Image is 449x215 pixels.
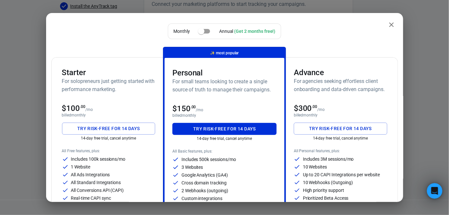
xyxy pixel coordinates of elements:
[62,104,86,113] span: $100
[191,105,196,109] sup: .00
[181,196,222,201] p: Custom integrations
[172,68,277,77] h3: Personal
[294,149,387,153] p: All Personal features, plus:
[172,113,277,118] p: billed monthly
[312,104,318,109] sup: .00
[172,77,277,94] h6: For small teams looking to create a single source of truth to manage their campaigns.
[62,77,156,93] h6: For solopreneurs just getting started with performance marketing.
[172,136,277,141] p: 14-day free trial, cancel anytime
[71,157,126,161] p: Includes 100k sessions/mo
[62,123,156,135] button: Try risk-free for 14 days
[210,50,239,57] p: most popular
[173,28,190,35] p: Monthly
[303,165,327,169] p: 10 Websites
[181,181,227,185] p: Cross domain tracking
[303,172,380,177] p: Up to 20 CAPI Integrations per website
[294,77,387,93] h6: For agencies seeking effortless client onboarding and data-driven campaigns.
[385,18,398,31] button: close
[303,157,354,161] p: Includes 3M sessions/mo
[303,180,353,185] p: 10 Webhooks (Outgoing)
[62,136,156,141] p: 14-day free trial, cancel anytime
[71,172,110,177] p: All Ads Integrations
[210,51,215,55] span: magic
[172,149,277,154] p: All Basic features, plus:
[71,165,91,169] p: 1 Website
[294,68,387,77] h3: Advance
[172,104,196,113] span: $150
[234,29,276,34] div: (Get 2 months free!)
[196,108,204,112] p: /mo
[181,157,236,162] p: Includes 500k sessions/mo
[71,196,111,200] p: Real-time CAPI sync
[71,180,121,185] p: All Standard Integrations
[62,68,156,77] h3: Starter
[85,107,93,112] p: /mo
[181,165,203,169] p: 3 Websites
[181,173,228,177] p: Google Analytics (GA4)
[427,183,443,199] iframe: Intercom live chat
[294,113,387,117] p: billed monthly
[80,104,85,109] sup: .00
[318,107,325,112] p: /mo
[172,123,277,135] button: Try risk-free for 14 days
[303,196,349,200] p: Prioritized Beta Access
[219,28,276,35] div: Annual
[181,188,228,193] p: 2 Webhooks (outgoing)
[294,136,387,141] p: 14-day free trial, cancel anytime
[303,188,344,193] p: High priority support
[294,123,387,135] button: Try risk-free for 14 days
[71,188,124,193] p: All Conversions API (CAPI)
[62,149,156,153] p: All Free features, plus:
[62,113,156,117] p: billed monthly
[294,104,318,113] span: $300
